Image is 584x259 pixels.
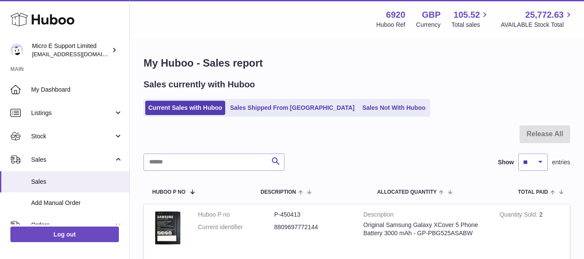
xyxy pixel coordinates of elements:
strong: 6920 [386,9,405,21]
span: Sales [31,156,114,164]
dt: Current identifier [198,223,274,231]
td: 2 [493,204,570,254]
span: Huboo P no [152,189,185,195]
span: Listings [31,109,114,117]
span: 25,772.63 [525,9,564,21]
a: Log out [10,227,119,242]
strong: GBP [422,9,440,21]
a: Sales Not With Huboo [359,101,428,115]
span: Total paid [518,189,548,195]
h2: Sales currently with Huboo [144,79,255,90]
span: Orders [31,221,114,229]
span: Total sales [451,21,490,29]
a: Sales Shipped From [GEOGRAPHIC_DATA] [227,101,357,115]
span: [EMAIL_ADDRESS][DOMAIN_NAME] [32,51,127,58]
a: 105.52 Total sales [451,9,490,29]
a: 25,772.63 AVAILABLE Stock Total [501,9,574,29]
span: Description [261,189,296,195]
span: Sales [31,178,123,186]
dd: 8809697772144 [274,223,350,231]
dt: Huboo P no [198,211,274,219]
span: ALLOCATED Quantity [377,189,437,195]
h1: My Huboo - Sales report [144,56,570,70]
span: 105.52 [453,9,480,21]
div: Original Samsung Galaxy XCover 5 Phone Battery 3000 mAh - GP-PBG525ASABW [364,221,487,237]
div: Currency [416,21,441,29]
a: Current Sales with Huboo [145,101,225,115]
label: Show [498,158,514,166]
dd: P-450413 [274,211,350,219]
strong: Quantity Sold [500,211,539,220]
span: AVAILABLE Stock Total [501,21,574,29]
span: Add Manual Order [31,199,123,207]
span: My Dashboard [31,86,123,94]
span: entries [552,158,570,166]
img: $_57.JPG [150,211,185,245]
span: Stock [31,132,114,141]
div: Huboo Ref [377,21,405,29]
strong: Description [364,211,487,221]
img: contact@micropcsupport.com [10,44,23,57]
div: Micro E Support Limited [32,42,110,58]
